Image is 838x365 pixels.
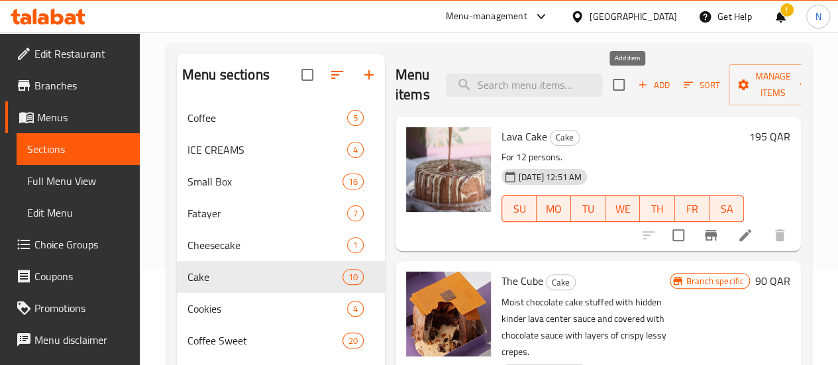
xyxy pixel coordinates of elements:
[755,272,790,290] h6: 90 QAR
[187,301,347,317] span: Cookies
[739,68,807,101] span: Manage items
[501,294,670,360] p: Moist chocolate cake stuffed with hidden kinder lava center sauce and covered with chocolate sauc...
[590,9,677,24] div: [GEOGRAPHIC_DATA]
[749,127,790,146] h6: 195 QAR
[645,199,669,219] span: TH
[347,142,364,158] div: items
[709,195,744,222] button: SA
[177,97,385,362] nav: Menu sections
[681,275,749,287] span: Branch specific
[764,219,796,251] button: delete
[17,197,140,229] a: Edit Menu
[342,174,364,189] div: items
[34,78,129,93] span: Branches
[343,176,363,188] span: 16
[684,78,720,93] span: Sort
[187,110,347,126] span: Coffee
[348,303,363,315] span: 4
[5,292,140,324] a: Promotions
[611,199,635,219] span: WE
[187,269,342,285] span: Cake
[34,268,129,284] span: Coupons
[348,144,363,156] span: 4
[546,274,576,290] div: Cake
[177,325,385,356] div: Coffee Sweet20
[34,332,129,348] span: Menu disclaimer
[177,197,385,229] div: Fatayer7
[293,61,321,89] span: Select all sections
[550,130,579,145] span: Cake
[446,9,527,25] div: Menu-management
[501,271,543,291] span: The Cube
[37,109,129,125] span: Menus
[5,324,140,356] a: Menu disclaimer
[348,207,363,220] span: 7
[5,229,140,260] a: Choice Groups
[348,239,363,252] span: 1
[347,237,364,253] div: items
[177,102,385,134] div: Coffee5
[695,219,727,251] button: Branch-specific-item
[187,142,347,158] span: ICE CREAMS
[5,260,140,292] a: Coupons
[177,166,385,197] div: Small Box16
[347,205,364,221] div: items
[737,227,753,243] a: Edit menu item
[348,112,363,125] span: 5
[680,199,704,219] span: FR
[501,195,537,222] button: SU
[187,174,342,189] span: Small Box
[715,199,739,219] span: SA
[27,205,129,221] span: Edit Menu
[343,335,363,347] span: 20
[34,46,129,62] span: Edit Restaurant
[664,221,692,249] span: Select to update
[27,141,129,157] span: Sections
[187,333,342,348] span: Coffee Sweet
[547,275,575,290] span: Cake
[605,71,633,99] span: Select section
[347,110,364,126] div: items
[34,300,129,316] span: Promotions
[542,199,566,219] span: MO
[5,101,140,133] a: Menus
[729,64,817,105] button: Manage items
[507,199,531,219] span: SU
[177,261,385,293] div: Cake10
[501,127,547,146] span: Lava Cake
[815,9,821,24] span: N
[27,173,129,189] span: Full Menu View
[636,78,672,93] span: Add
[182,65,270,85] h2: Menu sections
[406,272,491,356] img: The Cube
[605,195,640,222] button: WE
[5,38,140,70] a: Edit Restaurant
[342,333,364,348] div: items
[343,271,363,284] span: 10
[501,149,744,166] p: For 12 persons.
[321,59,353,91] span: Sort sections
[406,127,491,212] img: Lava Cake
[675,75,729,95] span: Sort items
[633,75,675,95] button: Add
[395,65,430,105] h2: Menu items
[177,293,385,325] div: Cookies4
[347,301,364,317] div: items
[187,205,347,221] span: Fatayer
[550,130,580,146] div: Cake
[446,74,602,97] input: search
[17,165,140,197] a: Full Menu View
[177,229,385,261] div: Cheesecake1
[177,134,385,166] div: ICE CREAMS4
[576,199,600,219] span: TU
[187,237,347,253] span: Cheesecake
[513,171,587,183] span: [DATE] 12:51 AM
